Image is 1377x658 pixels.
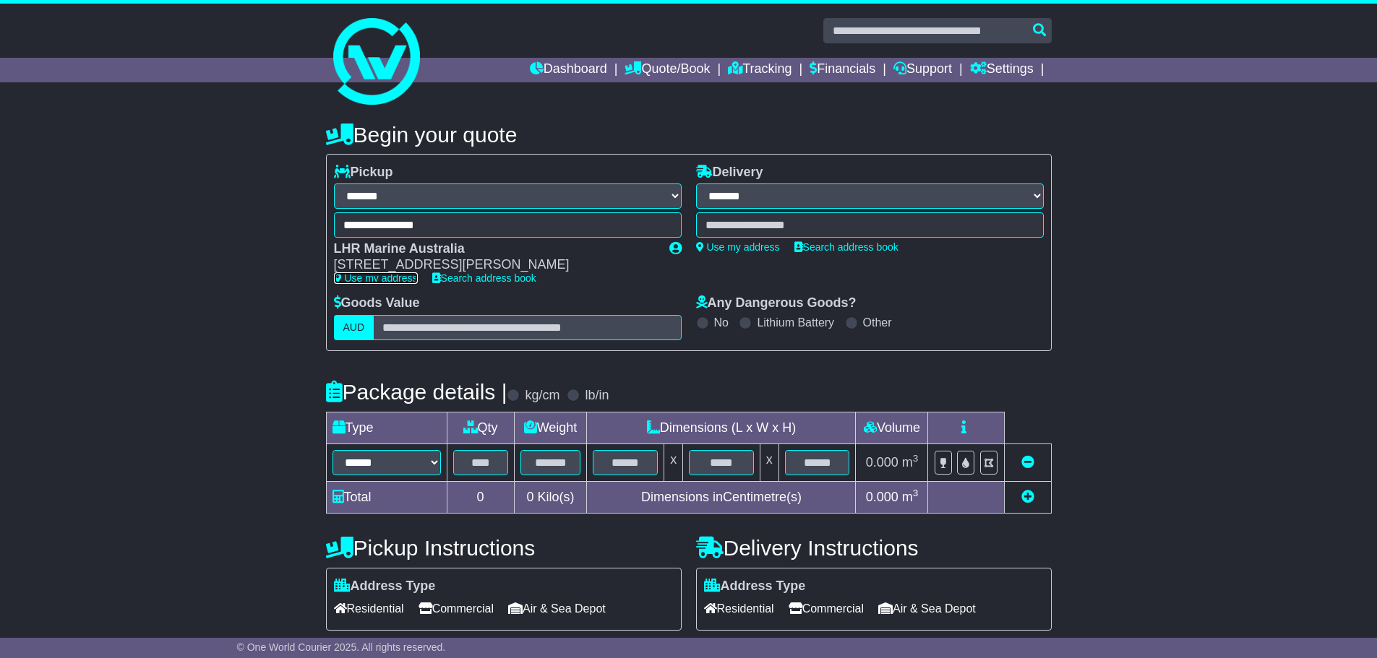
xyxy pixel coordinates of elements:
a: Search address book [794,241,898,253]
label: AUD [334,315,374,340]
td: x [664,443,683,481]
label: Address Type [704,579,806,594]
span: 0.000 [866,490,898,504]
span: Air & Sea Depot [878,597,976,620]
span: m [902,455,919,469]
td: Volume [856,412,928,443]
td: Dimensions in Centimetre(s) [587,481,856,513]
a: Use my address [334,272,418,284]
a: Financials [810,58,875,82]
sup: 3 [913,488,919,498]
label: No [714,316,729,329]
span: Air & Sea Depot [508,597,606,620]
td: Weight [514,412,587,443]
a: Quote/Book [625,58,710,82]
label: Delivery [696,165,763,181]
label: kg/cm [525,388,559,404]
a: Tracking [728,58,792,82]
span: Residential [334,597,404,620]
label: Any Dangerous Goods? [696,295,857,311]
td: Kilo(s) [514,481,587,513]
td: Qty [447,412,514,443]
label: Pickup [334,165,393,181]
sup: 3 [913,453,919,464]
span: Commercial [789,597,864,620]
td: 0 [447,481,514,513]
a: Remove this item [1021,455,1034,469]
label: Other [863,316,892,329]
td: Dimensions (L x W x H) [587,412,856,443]
h4: Delivery Instructions [696,536,1052,560]
span: m [902,490,919,504]
span: © One World Courier 2025. All rights reserved. [237,641,446,653]
a: Dashboard [530,58,607,82]
td: Total [326,481,447,513]
a: Add new item [1021,490,1034,504]
label: Lithium Battery [757,316,834,329]
h4: Begin your quote [326,123,1052,147]
td: Type [326,412,447,443]
label: lb/in [585,388,609,404]
label: Goods Value [334,295,420,311]
span: Commercial [419,597,494,620]
h4: Package details | [326,380,507,404]
span: Residential [704,597,774,620]
span: 0.000 [866,455,898,469]
h4: Pickup Instructions [326,536,682,560]
label: Address Type [334,579,436,594]
div: [STREET_ADDRESS][PERSON_NAME] [334,257,655,273]
a: Support [893,58,952,82]
a: Settings [970,58,1034,82]
td: x [760,443,778,481]
span: 0 [526,490,533,504]
a: Search address book [432,272,536,284]
div: LHR Marine Australia [334,241,655,257]
a: Use my address [696,241,780,253]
